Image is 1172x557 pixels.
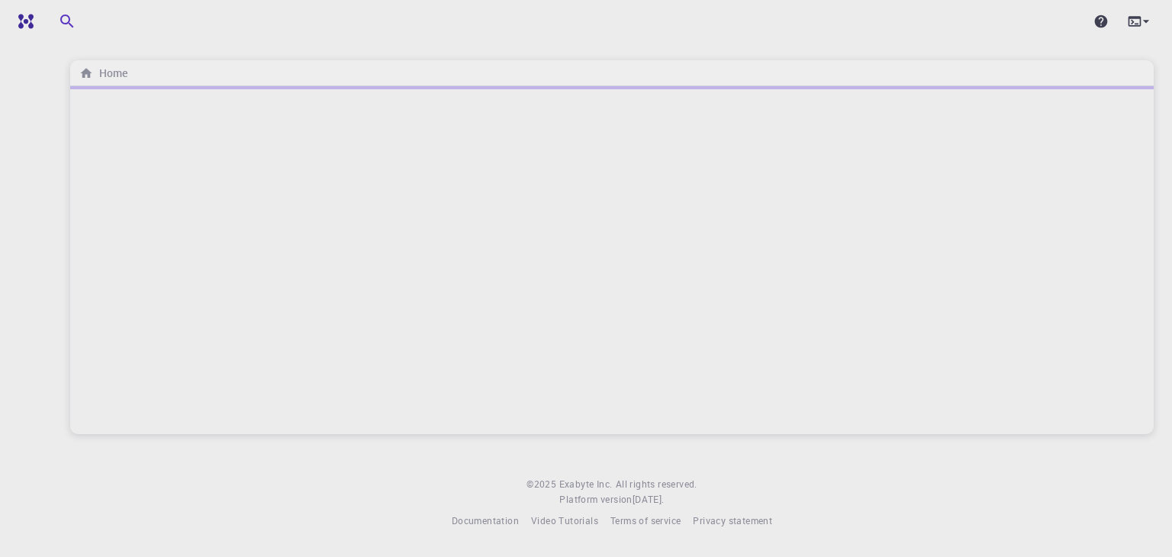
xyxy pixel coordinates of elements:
img: logo [12,14,34,29]
a: Privacy statement [693,514,772,529]
a: Exabyte Inc. [559,477,613,492]
a: Terms of service [610,514,681,529]
span: © 2025 [526,477,559,492]
span: Documentation [452,514,519,526]
span: Terms of service [610,514,681,526]
span: Privacy statement [693,514,772,526]
h6: Home [93,65,127,82]
span: [DATE] . [633,493,665,505]
span: Platform version [559,492,632,507]
a: [DATE]. [633,492,665,507]
a: Video Tutorials [531,514,598,529]
span: Video Tutorials [531,514,598,526]
nav: breadcrumb [76,65,130,82]
a: Documentation [452,514,519,529]
span: All rights reserved. [616,477,697,492]
span: Exabyte Inc. [559,478,613,490]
